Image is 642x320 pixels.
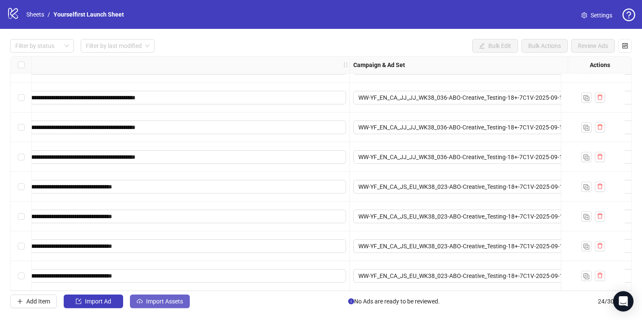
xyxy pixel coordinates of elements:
[521,39,568,53] button: Bulk Actions
[11,142,32,172] div: Select row 20
[581,12,587,18] span: setting
[25,10,46,19] a: Sheets
[618,39,632,53] button: Configure table settings
[581,241,591,251] button: Duplicate
[11,172,32,202] div: Select row 21
[583,95,589,101] img: Duplicate
[597,243,603,249] span: delete
[583,125,589,131] img: Duplicate
[574,8,619,22] a: Settings
[597,154,603,160] span: delete
[591,11,612,20] span: Settings
[581,271,591,281] button: Duplicate
[583,244,589,250] img: Duplicate
[581,211,591,222] button: Duplicate
[85,298,111,305] span: Import Ad
[597,272,603,278] span: delete
[11,56,32,73] div: Select all rows
[11,202,32,231] div: Select row 22
[11,261,32,291] div: Select row 24
[348,297,440,306] span: No Ads are ready to be reviewed.
[10,295,57,308] button: Add Item
[613,291,634,312] div: Open Intercom Messenger
[343,62,349,68] span: holder
[11,231,32,261] div: Select row 23
[11,83,32,112] div: Select row 18
[76,298,82,304] span: import
[349,62,355,68] span: holder
[64,295,123,308] button: Import Ad
[48,10,50,19] li: /
[130,295,190,308] button: Import Assets
[598,297,632,306] span: 24 / 300 items
[146,298,183,305] span: Import Assets
[17,298,23,304] span: plus
[137,298,143,304] span: cloud-upload
[571,39,615,53] button: Review Ads
[622,8,635,21] span: question-circle
[347,56,349,73] div: Resize Ad Name column
[52,10,126,19] a: Yourselfirst Launch Sheet
[581,152,591,162] button: Duplicate
[581,93,591,103] button: Duplicate
[583,154,589,160] img: Duplicate
[581,182,591,192] button: Duplicate
[597,124,603,130] span: delete
[11,112,32,142] div: Select row 19
[472,39,518,53] button: Bulk Edit
[583,273,589,279] img: Duplicate
[583,184,589,190] img: Duplicate
[597,94,603,100] span: delete
[590,60,610,70] strong: Actions
[597,183,603,189] span: delete
[622,43,628,49] span: control
[348,298,354,304] span: info-circle
[581,122,591,132] button: Duplicate
[26,298,50,305] span: Add Item
[353,60,405,70] strong: Campaign & Ad Set
[583,214,589,220] img: Duplicate
[597,213,603,219] span: delete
